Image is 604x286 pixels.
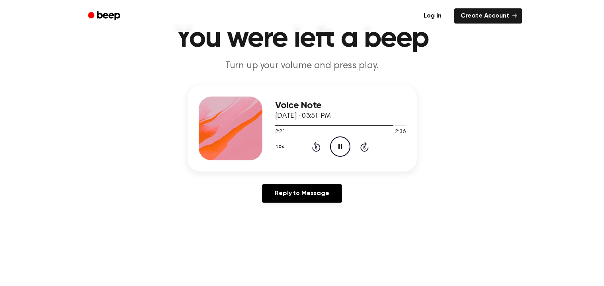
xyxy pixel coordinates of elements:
h1: You were left a beep [98,24,506,53]
h3: Voice Note [275,100,406,111]
a: Create Account [454,8,522,24]
span: 2:36 [395,128,405,136]
a: Reply to Message [262,184,342,203]
a: Log in [416,7,450,25]
a: Beep [82,8,127,24]
button: 1.0x [275,140,287,154]
p: Turn up your volume and press play. [149,59,455,73]
span: 2:21 [275,128,285,136]
span: [DATE] · 03:51 PM [275,112,331,120]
